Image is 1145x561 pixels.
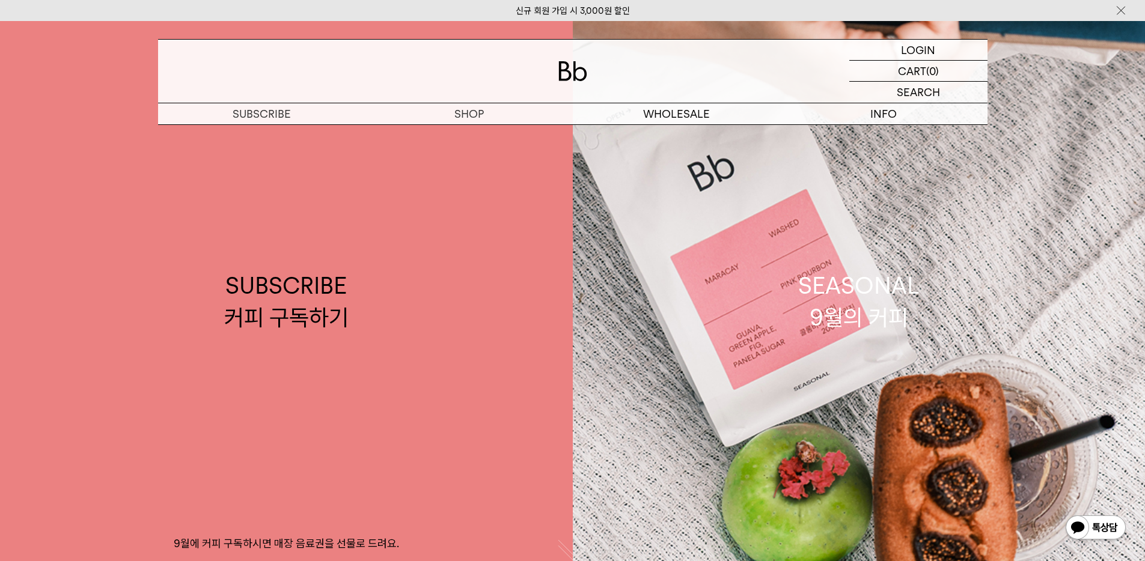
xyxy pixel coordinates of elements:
[573,103,780,124] p: WHOLESALE
[926,61,939,81] p: (0)
[898,61,926,81] p: CART
[901,40,935,60] p: LOGIN
[158,103,365,124] a: SUBSCRIBE
[849,61,988,82] a: CART (0)
[516,5,630,16] a: 신규 회원 가입 시 3,000원 할인
[224,270,349,333] div: SUBSCRIBE 커피 구독하기
[1064,514,1127,543] img: 카카오톡 채널 1:1 채팅 버튼
[897,82,940,103] p: SEARCH
[558,61,587,81] img: 로고
[780,103,988,124] p: INFO
[365,103,573,124] a: SHOP
[798,270,920,333] div: SEASONAL 9월의 커피
[849,40,988,61] a: LOGIN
